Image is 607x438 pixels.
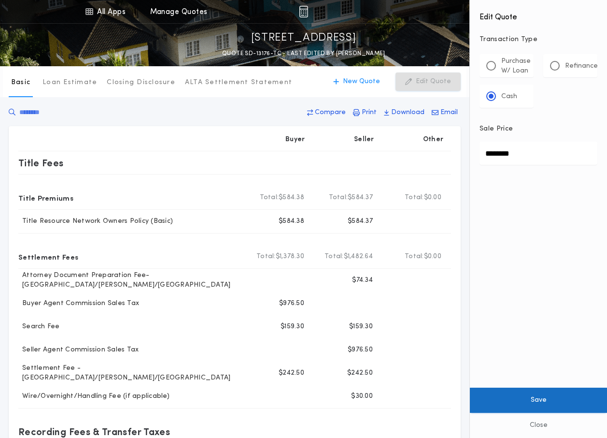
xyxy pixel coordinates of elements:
[18,217,173,226] p: Title Resource Network Owners Policy (Basic)
[18,345,139,355] p: Seller Agent Commission Sales Tax
[480,6,597,23] h4: Edit Quote
[279,217,304,226] p: $584.38
[18,322,60,332] p: Search Fee
[480,124,513,134] p: Sale Price
[304,104,349,121] button: Compare
[424,193,441,203] span: $0.00
[565,61,598,71] p: Refinance
[281,322,304,332] p: $159.30
[222,49,385,58] p: QUOTE SD-13176-TC - LAST EDITED BY [PERSON_NAME]
[348,217,373,226] p: $584.37
[480,142,597,165] input: Sale Price
[395,73,461,91] button: Edit Quote
[440,108,458,117] p: Email
[251,30,356,46] p: [STREET_ADDRESS]
[470,388,607,413] button: Save
[18,364,243,383] p: Settlement Fee - [GEOGRAPHIC_DATA]/[PERSON_NAME]/[GEOGRAPHIC_DATA]
[325,252,344,262] b: Total:
[416,77,451,87] p: Edit Quote
[18,271,243,290] p: Attorney Document Preparation Fee-[GEOGRAPHIC_DATA]/[PERSON_NAME]/[GEOGRAPHIC_DATA]
[423,135,443,145] p: Other
[344,252,373,262] span: $1,482.64
[349,322,373,332] p: $159.30
[405,252,424,262] b: Total:
[348,193,373,203] span: $584.37
[260,193,279,203] b: Total:
[299,6,308,17] img: img
[352,276,373,285] p: $74.34
[107,78,175,88] p: Closing Disclosure
[350,104,380,121] button: Print
[381,104,427,121] button: Download
[501,57,531,76] p: Purchase W/ Loan
[42,78,97,88] p: Loan Estimate
[18,249,78,264] p: Settlement Fees
[279,299,304,308] p: $976.50
[405,193,424,203] b: Total:
[470,413,607,438] button: Close
[324,73,390,91] button: New Quote
[424,252,441,262] span: $0.00
[501,92,517,102] p: Cash
[343,77,380,87] p: New Quote
[185,78,292,88] p: ALTA Settlement Statement
[391,108,424,117] p: Download
[279,368,304,378] p: $242.50
[329,193,348,203] b: Total:
[18,190,73,205] p: Title Premiums
[429,104,461,121] button: Email
[362,108,377,117] p: Print
[18,299,139,308] p: Buyer Agent Commission Sales Tax
[348,345,373,355] p: $976.50
[11,78,30,88] p: Basic
[276,252,304,262] span: $1,378.30
[315,108,346,117] p: Compare
[18,392,169,401] p: Wire/Overnight/Handling Fee (if applicable)
[354,135,374,145] p: Seller
[480,35,597,44] p: Transaction Type
[351,392,373,401] p: $30.00
[347,368,373,378] p: $242.50
[285,135,305,145] p: Buyer
[256,252,276,262] b: Total:
[18,155,64,171] p: Title Fees
[279,193,304,203] span: $584.38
